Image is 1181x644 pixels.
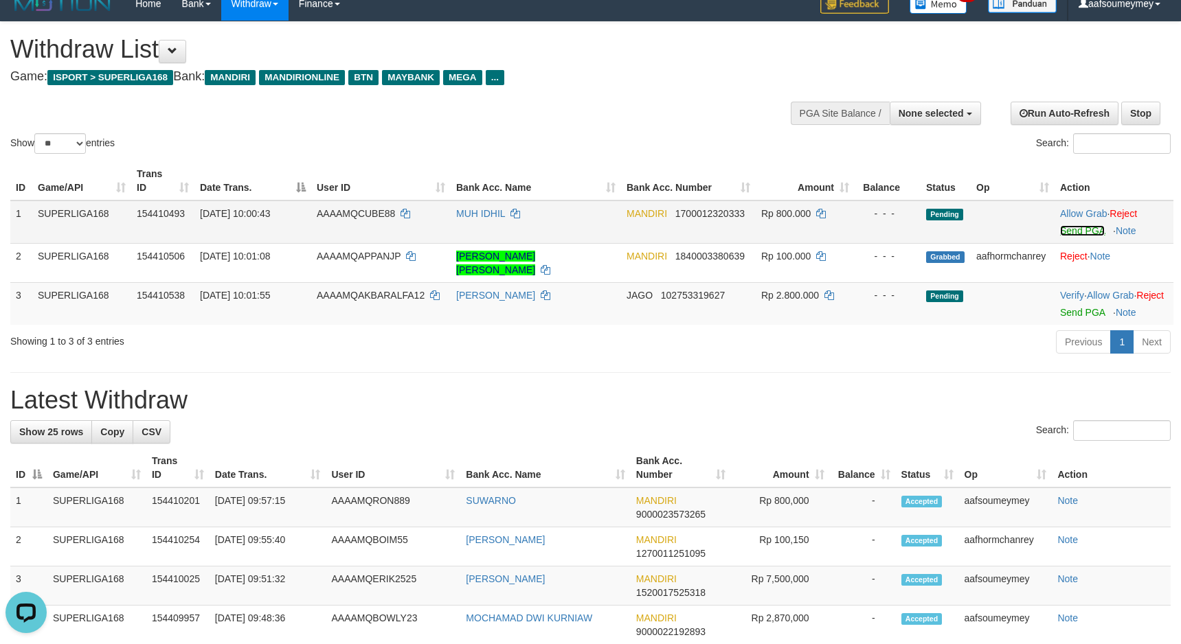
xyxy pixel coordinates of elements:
[200,251,270,262] span: [DATE] 10:01:08
[1036,133,1171,154] label: Search:
[901,574,943,586] span: Accepted
[959,527,1053,566] td: aafhormchanrey
[830,566,896,606] td: -
[761,290,819,301] span: Rp 2.800.000
[210,527,326,566] td: [DATE] 09:55:40
[5,5,47,47] button: Open LiveChat chat widget
[146,566,210,606] td: 154410025
[791,102,890,125] div: PGA Site Balance /
[259,70,345,85] span: MANDIRIONLINE
[1060,208,1107,219] a: Allow Grab
[1133,330,1171,354] a: Next
[761,251,811,262] span: Rp 100.000
[317,290,425,301] span: AAAAMQAKBARALFA12
[1057,612,1078,623] a: Note
[1057,534,1078,545] a: Note
[901,496,943,507] span: Accepted
[971,161,1055,200] th: Op: activate to sort column ascending
[19,426,83,437] span: Show 25 rows
[761,208,811,219] span: Rp 800.000
[317,208,395,219] span: AAAAMQCUBE88
[1116,225,1136,236] a: Note
[326,487,460,527] td: AAAAMQRON889
[661,290,725,301] span: Copy 102753319627 to clipboard
[860,207,915,220] div: - - -
[200,290,270,301] span: [DATE] 10:01:55
[1060,290,1084,301] a: Verify
[456,208,505,219] a: MUH IDHIL
[1073,420,1171,441] input: Search:
[636,495,677,506] span: MANDIRI
[32,282,131,325] td: SUPERLIGA168
[200,208,270,219] span: [DATE] 10:00:43
[675,208,745,219] span: Copy 1700012320333 to clipboard
[860,249,915,263] div: - - -
[137,208,185,219] span: 154410493
[830,487,896,527] td: -
[890,102,981,125] button: None selected
[142,426,161,437] span: CSV
[1055,282,1173,325] td: · ·
[317,251,401,262] span: AAAAMQAPPANJP
[901,535,943,547] span: Accepted
[10,487,47,527] td: 1
[627,208,667,219] span: MANDIRI
[1057,573,1078,584] a: Note
[47,70,173,85] span: ISPORT > SUPERLIGA168
[731,448,830,487] th: Amount: activate to sort column ascending
[146,448,210,487] th: Trans ID: activate to sort column ascending
[756,161,855,200] th: Amount: activate to sort column ascending
[921,161,971,200] th: Status
[466,573,545,584] a: [PERSON_NAME]
[636,587,706,598] span: Copy 1520017525318 to clipboard
[10,387,1171,414] h1: Latest Withdraw
[210,448,326,487] th: Date Trans.: activate to sort column ascending
[205,70,256,85] span: MANDIRI
[899,108,964,119] span: None selected
[32,200,131,244] td: SUPERLIGA168
[456,251,535,275] a: [PERSON_NAME] [PERSON_NAME]
[47,566,146,606] td: SUPERLIGA168
[10,161,32,200] th: ID
[443,70,482,85] span: MEGA
[1055,243,1173,282] td: ·
[926,209,963,220] span: Pending
[959,448,1053,487] th: Op: activate to sort column ascending
[10,70,774,84] h4: Game: Bank:
[146,487,210,527] td: 154410201
[830,527,896,566] td: -
[675,251,745,262] span: Copy 1840003380639 to clipboard
[627,251,667,262] span: MANDIRI
[926,290,963,302] span: Pending
[194,161,311,200] th: Date Trans.: activate to sort column descending
[326,527,460,566] td: AAAAMQBOIM55
[1087,290,1134,301] a: Allow Grab
[10,448,47,487] th: ID: activate to sort column descending
[47,527,146,566] td: SUPERLIGA168
[636,548,706,559] span: Copy 1270011251095 to clipboard
[348,70,379,85] span: BTN
[10,200,32,244] td: 1
[959,566,1053,606] td: aafsoumeymey
[1055,161,1173,200] th: Action
[326,566,460,606] td: AAAAMQERIK2525
[100,426,124,437] span: Copy
[1110,330,1134,354] a: 1
[1060,225,1105,236] a: Send PGA
[1110,208,1137,219] a: Reject
[1060,307,1105,318] a: Send PGA
[1073,133,1171,154] input: Search:
[1011,102,1118,125] a: Run Auto-Refresh
[311,161,451,200] th: User ID: activate to sort column ascending
[1087,290,1136,301] span: ·
[10,329,482,348] div: Showing 1 to 3 of 3 entries
[47,487,146,527] td: SUPERLIGA168
[10,420,92,444] a: Show 25 rows
[326,448,460,487] th: User ID: activate to sort column ascending
[1060,208,1110,219] span: ·
[32,161,131,200] th: Game/API: activate to sort column ascending
[627,290,653,301] span: JAGO
[1116,307,1136,318] a: Note
[1090,251,1111,262] a: Note
[466,534,545,545] a: [PERSON_NAME]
